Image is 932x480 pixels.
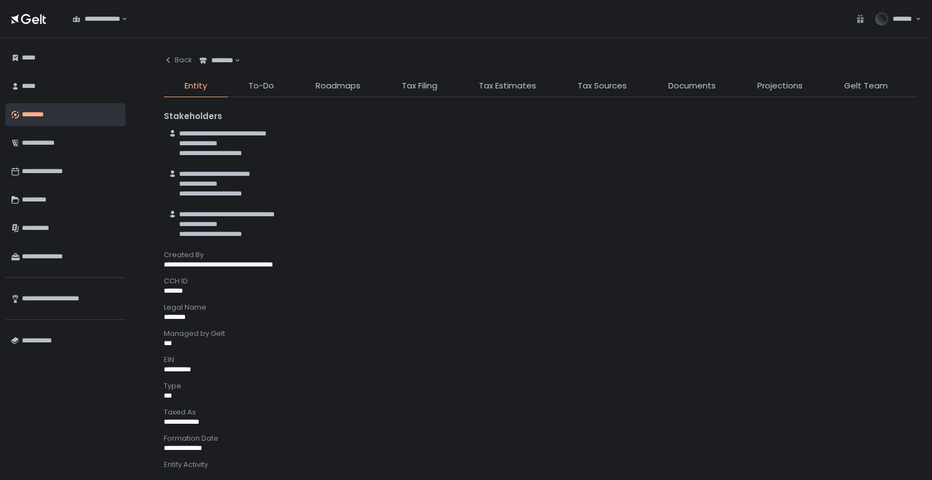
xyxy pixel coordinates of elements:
[185,80,207,92] span: Entity
[164,381,917,391] div: Type
[164,434,917,443] div: Formation Date
[668,80,716,92] span: Documents
[233,55,234,66] input: Search for option
[164,110,917,123] div: Stakeholders
[248,80,274,92] span: To-Do
[757,80,803,92] span: Projections
[578,80,627,92] span: Tax Sources
[164,49,192,71] button: Back
[66,8,127,31] div: Search for option
[164,276,917,286] div: CCH ID
[164,303,917,312] div: Legal Name
[844,80,888,92] span: Gelt Team
[192,49,240,72] div: Search for option
[479,80,536,92] span: Tax Estimates
[164,460,917,470] div: Entity Activity
[316,80,360,92] span: Roadmaps
[164,250,917,260] div: Created By
[164,355,917,365] div: EIN
[164,407,917,417] div: Taxed As
[164,55,192,65] div: Back
[120,14,121,25] input: Search for option
[164,329,917,339] div: Managed by Gelt
[402,80,437,92] span: Tax Filing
